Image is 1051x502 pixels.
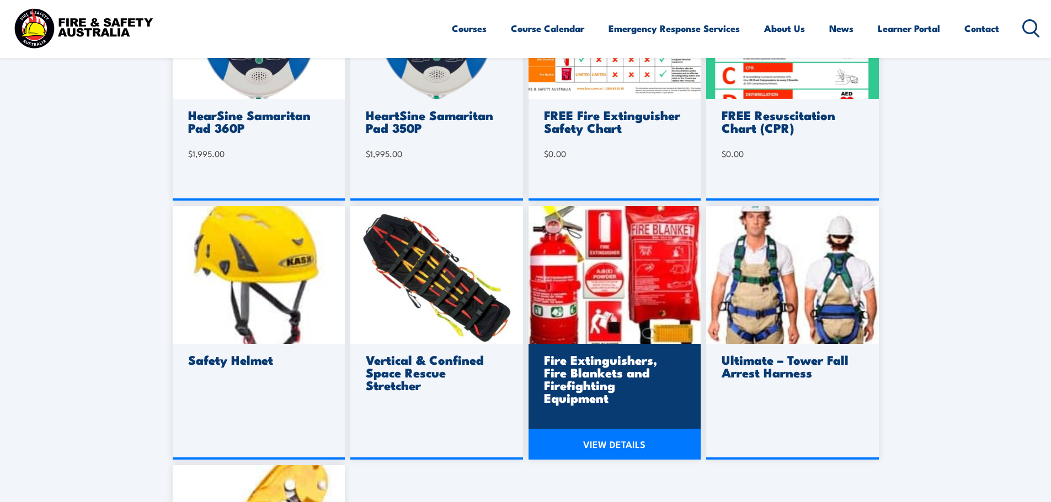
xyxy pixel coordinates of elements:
bdi: 1,995.00 [366,148,402,159]
a: News [829,14,853,43]
h3: FREE Resuscitation Chart (CPR) [722,109,860,134]
bdi: 0.00 [722,148,744,159]
h3: Ultimate – Tower Fall Arrest Harness [722,353,860,379]
h3: HearSine Samaritan Pad 360P [188,109,327,134]
span: $ [188,148,193,159]
span: $ [722,148,726,159]
h3: Fire Extinguishers, Fire Blankets and Firefighting Equipment [544,353,682,404]
a: About Us [764,14,805,43]
h3: FREE Fire Extinguisher Safety Chart [544,109,682,134]
span: $ [544,148,548,159]
a: Contact [964,14,999,43]
h3: Vertical & Confined Space Rescue Stretcher [366,353,504,391]
img: safety-helmet.jpg [173,206,345,344]
span: $ [366,148,370,159]
img: ferno-roll-up-stretcher.jpg [350,206,523,344]
bdi: 0.00 [544,148,566,159]
a: Course Calendar [511,14,584,43]
h3: HeartSine Samaritan Pad 350P [366,109,504,134]
a: VIEW DETAILS [529,429,701,460]
img: arrest-harness.jpg [706,206,879,344]
a: Courses [452,14,487,43]
a: Emergency Response Services [609,14,740,43]
bdi: 1,995.00 [188,148,225,159]
a: Learner Portal [878,14,940,43]
h3: Safety Helmet [188,353,327,366]
img: admin-ajax-3-.jpg [529,206,701,344]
